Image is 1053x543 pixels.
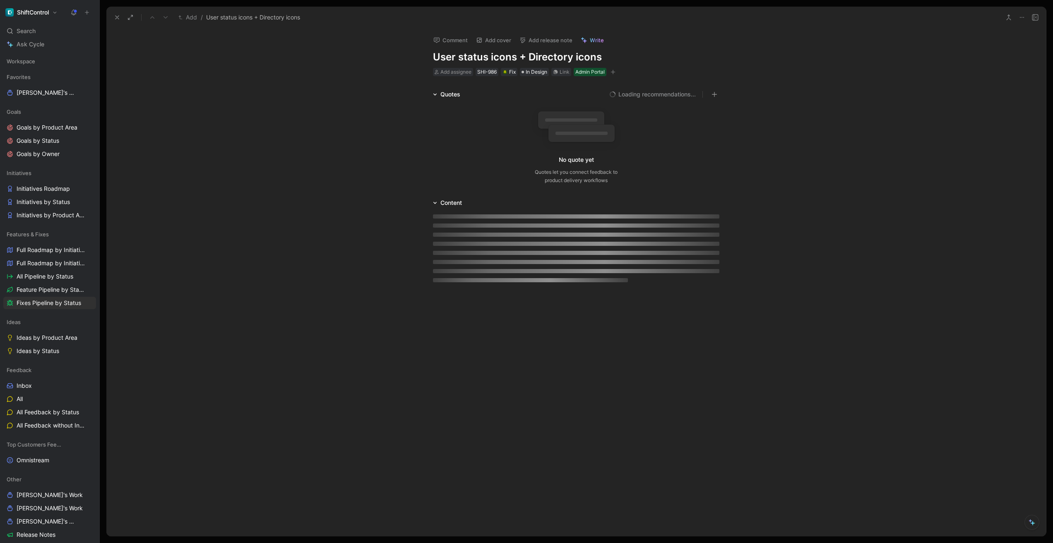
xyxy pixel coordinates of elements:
a: Inbox [3,380,96,392]
a: Initiatives by Status [3,196,96,208]
h1: User status icons + Directory icons [433,50,719,64]
span: Initiatives by Status [17,198,70,206]
span: All Pipeline by Status [17,272,73,281]
div: IdeasIdeas by Product AreaIdeas by Status [3,316,96,357]
div: Feedback [3,364,96,376]
span: All [17,395,23,403]
span: Write [590,36,604,44]
div: GoalsGoals by Product AreaGoals by StatusGoals by Owner [3,106,96,160]
span: Feature Pipeline by Status [17,286,85,294]
div: Search [3,25,96,37]
img: ShiftControl [5,8,14,17]
div: Ideas [3,316,96,328]
div: Quotes let you connect feedback to product delivery workflows [535,168,618,185]
a: Full Roadmap by Initiatives [3,244,96,256]
span: Feedback [7,366,31,374]
span: Goals by Status [17,137,59,145]
a: All [3,393,96,405]
button: Add release note [516,34,576,46]
span: / [201,12,203,22]
img: 🪲 [502,70,507,74]
a: Fixes Pipeline by Status [3,297,96,309]
span: Ideas [7,318,21,326]
div: Top Customers Feedback [3,438,96,451]
span: [PERSON_NAME]'s Work [17,504,83,512]
span: User status icons + Directory icons [206,12,300,22]
span: Ideas by Product Area [17,334,77,342]
a: Release Notes [3,529,96,541]
button: Loading recommendations... [609,89,696,99]
div: SHI-986 [477,68,497,76]
div: InitiativesInitiatives RoadmapInitiatives by StatusInitiatives by Product Area [3,167,96,221]
a: Goals by Product Area [3,121,96,134]
div: Content [440,198,462,208]
span: Inbox [17,382,32,390]
div: Initiatives [3,167,96,179]
a: Goals by Owner [3,148,96,160]
span: Initiatives [7,169,31,177]
div: 🪲Fix [501,68,517,76]
a: [PERSON_NAME]'s Work [3,502,96,514]
span: Goals by Product Area [17,123,77,132]
a: Initiatives Roadmap [3,183,96,195]
button: Comment [430,34,471,46]
div: Favorites [3,71,96,83]
a: Full Roadmap by Initiatives/Status [3,257,96,269]
div: Link [560,68,570,76]
div: No quote yet [559,155,594,165]
span: Fixes Pipeline by Status [17,299,81,307]
button: Add [176,12,199,22]
span: Top Customers Feedback [7,440,64,449]
span: In Design [526,68,547,76]
div: Workspace [3,55,96,67]
a: Goals by Status [3,135,96,147]
span: Full Roadmap by Initiatives [17,246,85,254]
a: Feature Pipeline by Status [3,284,96,296]
div: In Design [520,68,549,76]
div: Goals [3,106,96,118]
a: Ask Cycle [3,38,96,50]
div: Quotes [430,89,464,99]
div: Features & Fixes [3,228,96,240]
span: Full Roadmap by Initiatives/Status [17,259,87,267]
div: FeedbackInboxAllAll Feedback by StatusAll Feedback without Insights [3,364,96,432]
span: [PERSON_NAME]'s Work [17,517,76,526]
a: [PERSON_NAME]'s Work [3,515,96,528]
div: Features & FixesFull Roadmap by InitiativesFull Roadmap by Initiatives/StatusAll Pipeline by Stat... [3,228,96,309]
span: Goals by Owner [17,150,60,158]
a: [PERSON_NAME]'s Work [3,86,96,99]
span: Initiatives by Product Area [17,211,85,219]
a: Ideas by Status [3,345,96,357]
span: Ideas by Status [17,347,59,355]
span: All Feedback without Insights [17,421,86,430]
div: Fix [502,68,516,76]
h1: ShiftControl [17,9,49,16]
span: All Feedback by Status [17,408,79,416]
span: Features & Fixes [7,230,49,238]
div: Content [430,198,465,208]
div: Admin Portal [575,68,605,76]
a: All Feedback without Insights [3,419,96,432]
span: Release Notes [17,531,55,539]
span: Goals [7,108,21,116]
span: Initiatives Roadmap [17,185,70,193]
span: Favorites [7,73,31,81]
a: All Pipeline by Status [3,270,96,283]
button: Add cover [472,34,515,46]
a: Omnistream [3,454,96,466]
span: Omnistream [17,456,49,464]
button: ShiftControlShiftControl [3,7,60,18]
a: All Feedback by Status [3,406,96,418]
span: Workspace [7,57,35,65]
button: Write [577,34,608,46]
span: [PERSON_NAME]'s Work [17,491,83,499]
a: Initiatives by Product Area [3,209,96,221]
span: Search [17,26,36,36]
a: [PERSON_NAME]'s Work [3,489,96,501]
div: Quotes [440,89,460,99]
span: Add assignee [440,69,471,75]
span: Ask Cycle [17,39,44,49]
span: Other [7,475,22,483]
div: Top Customers FeedbackOmnistream [3,438,96,466]
div: Other [3,473,96,485]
